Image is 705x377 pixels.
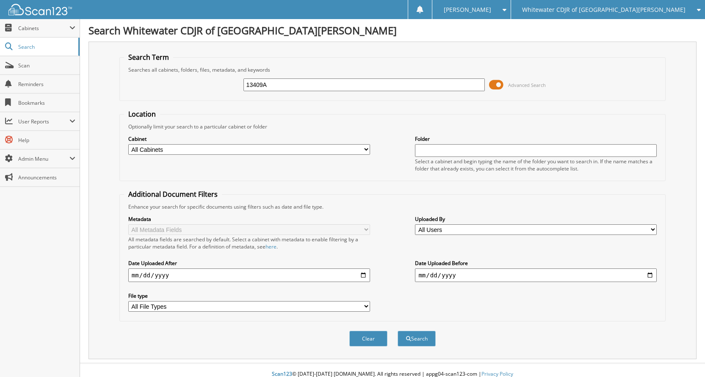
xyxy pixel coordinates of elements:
span: Bookmarks [18,99,75,106]
label: Date Uploaded After [128,260,370,267]
span: Scan [18,62,75,69]
input: start [128,268,370,282]
label: Cabinet [128,135,370,142]
label: Date Uploaded Before [415,260,657,267]
span: Announcements [18,174,75,181]
span: Search [18,43,74,50]
span: Advanced Search [508,82,546,88]
div: Searches all cabinets, folders, files, metadata, and keywords [124,66,661,73]
a: here [265,243,276,250]
button: Clear [349,331,387,346]
label: Folder [415,135,657,142]
span: Reminders [18,81,75,88]
div: Select a cabinet and begin typing the name of the folder you want to search in. If the name match... [415,158,657,172]
div: Optionally limit your search to a particular cabinet or folder [124,123,661,130]
iframe: Chat Widget [663,336,705,377]
button: Search [398,331,436,346]
label: Uploaded By [415,215,657,223]
div: Enhance your search for specific documents using filters such as date and file type. [124,203,661,210]
img: scan123-logo-white.svg [8,4,72,15]
span: Admin Menu [18,155,69,162]
legend: Additional Document Filters [124,190,222,199]
label: File type [128,292,370,299]
legend: Search Term [124,53,173,62]
div: All metadata fields are searched by default. Select a cabinet with metadata to enable filtering b... [128,236,370,250]
span: Help [18,137,75,144]
legend: Location [124,109,160,119]
span: [PERSON_NAME] [444,7,491,12]
span: Cabinets [18,25,69,32]
span: User Reports [18,118,69,125]
input: end [415,268,657,282]
span: Whitewater CDJR of [GEOGRAPHIC_DATA][PERSON_NAME] [522,7,686,12]
label: Metadata [128,215,370,223]
h1: Search Whitewater CDJR of [GEOGRAPHIC_DATA][PERSON_NAME] [88,23,697,37]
